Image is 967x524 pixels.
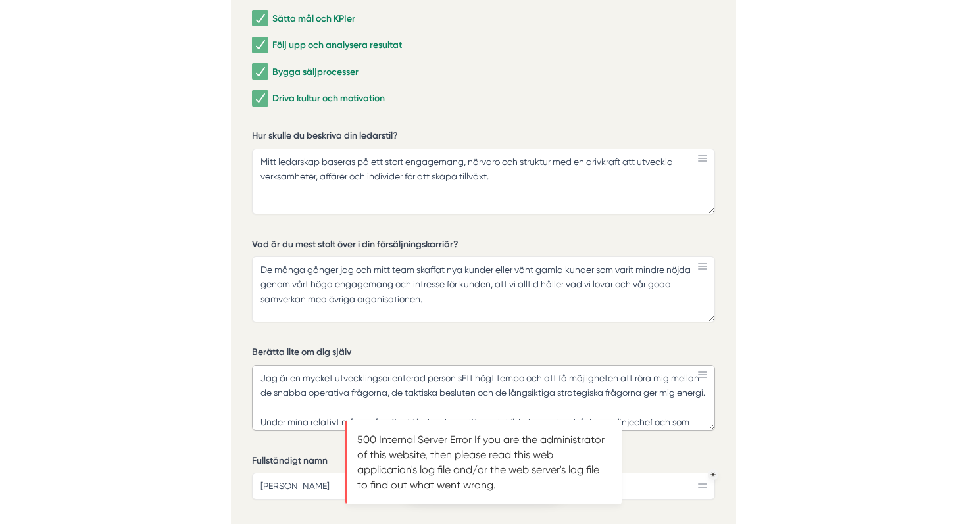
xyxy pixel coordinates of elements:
[252,130,715,146] label: Hur skulle du beskriva din ledarstil?
[252,39,267,52] input: Följ upp och analysera resultat
[252,92,267,105] input: Driva kultur och motivation
[252,454,473,471] label: Fullständigt namn
[252,65,267,78] input: Bygga säljprocesser
[710,472,716,477] div: Obligatoriskt
[357,432,610,492] p: 500 Internal Server Error If you are the administrator of this website, then please read this web...
[252,12,267,25] input: Sätta mål och KPIer
[252,346,715,362] label: Berätta lite om dig själv
[252,238,715,254] label: Vad är du mest stolt över i din försäljningskarriär?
